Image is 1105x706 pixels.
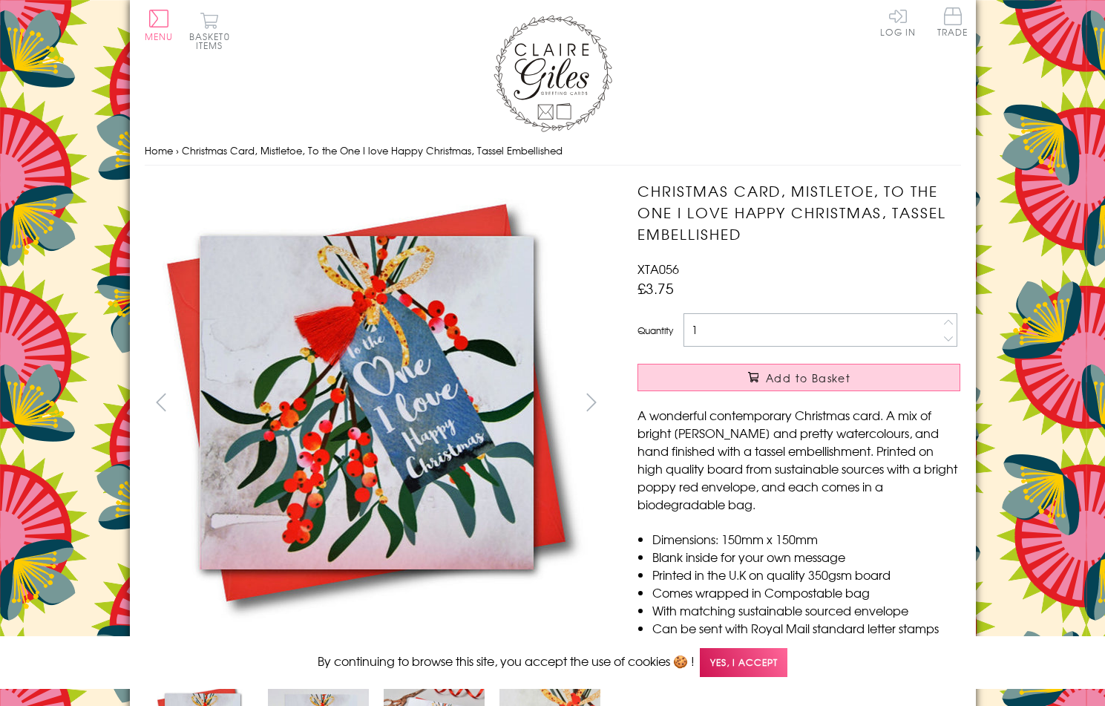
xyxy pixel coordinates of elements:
[144,180,589,625] img: Christmas Card, Mistletoe, To the One I love Happy Christmas, Tassel Embellished
[574,385,608,419] button: next
[196,30,230,52] span: 0 items
[608,180,1053,626] img: Christmas Card, Mistletoe, To the One I love Happy Christmas, Tassel Embellished
[637,278,674,298] span: £3.75
[652,584,960,601] li: Comes wrapped in Compostable bag
[145,30,174,43] span: Menu
[937,7,968,39] a: Trade
[652,601,960,619] li: With matching sustainable sourced envelope
[652,548,960,566] li: Blank inside for your own message
[145,136,961,166] nav: breadcrumbs
[652,619,960,637] li: Can be sent with Royal Mail standard letter stamps
[637,406,960,513] p: A wonderful contemporary Christmas card. A mix of bright [PERSON_NAME] and pretty watercolours, a...
[652,530,960,548] li: Dimensions: 150mm x 150mm
[700,648,787,677] span: Yes, I accept
[637,364,960,391] button: Add to Basket
[637,260,679,278] span: XTA056
[880,7,916,36] a: Log In
[176,143,179,157] span: ›
[637,180,960,244] h1: Christmas Card, Mistletoe, To the One I love Happy Christmas, Tassel Embellished
[189,12,230,50] button: Basket0 items
[652,566,960,584] li: Printed in the U.K on quality 350gsm board
[766,370,850,385] span: Add to Basket
[145,10,174,41] button: Menu
[182,143,563,157] span: Christmas Card, Mistletoe, To the One I love Happy Christmas, Tassel Embellished
[145,143,173,157] a: Home
[637,324,673,337] label: Quantity
[494,15,612,132] img: Claire Giles Greetings Cards
[937,7,968,36] span: Trade
[145,385,178,419] button: prev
